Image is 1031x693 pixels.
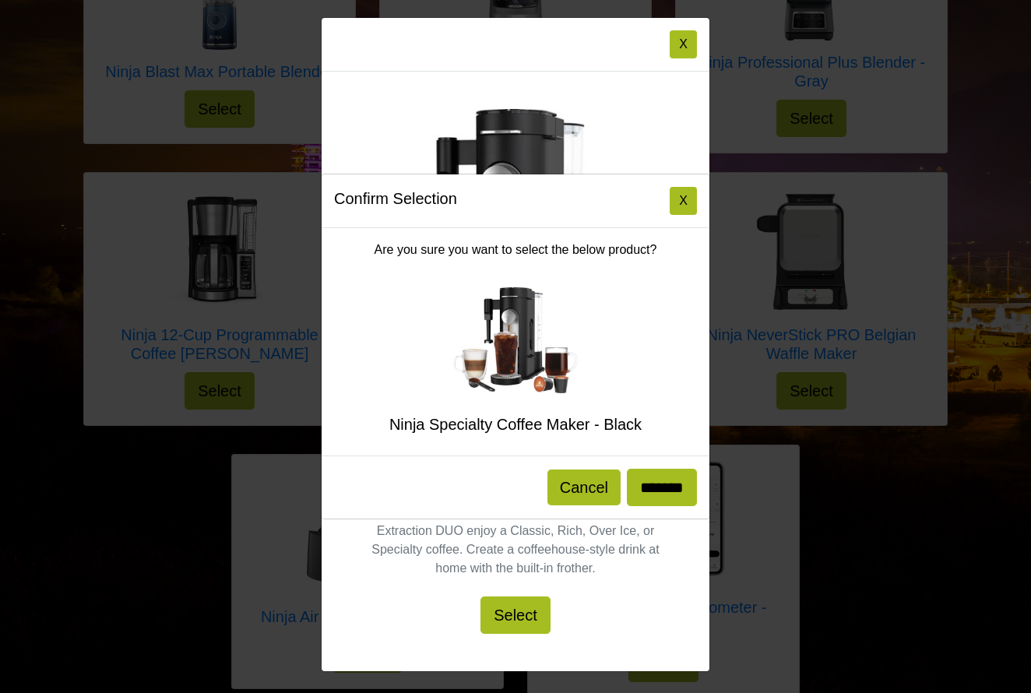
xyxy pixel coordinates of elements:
[334,415,697,434] h5: Ninja Specialty Coffee Maker - Black
[547,470,621,505] button: Cancel
[670,187,697,215] button: Close
[322,228,709,456] div: Are you sure you want to select the below product?
[453,287,578,393] img: Ninja Specialty Coffee Maker - Black
[334,187,457,210] h5: Confirm Selection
